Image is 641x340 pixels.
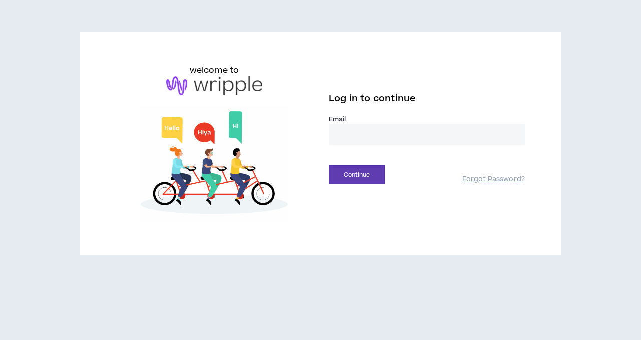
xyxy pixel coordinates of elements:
img: Welcome to Wripple [116,105,312,223]
h6: welcome to [190,64,239,76]
a: Forgot Password? [462,175,525,184]
img: logo-brand.png [166,76,262,95]
span: Log in to continue [329,92,416,105]
label: Email [329,115,525,124]
button: Continue [329,165,385,184]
